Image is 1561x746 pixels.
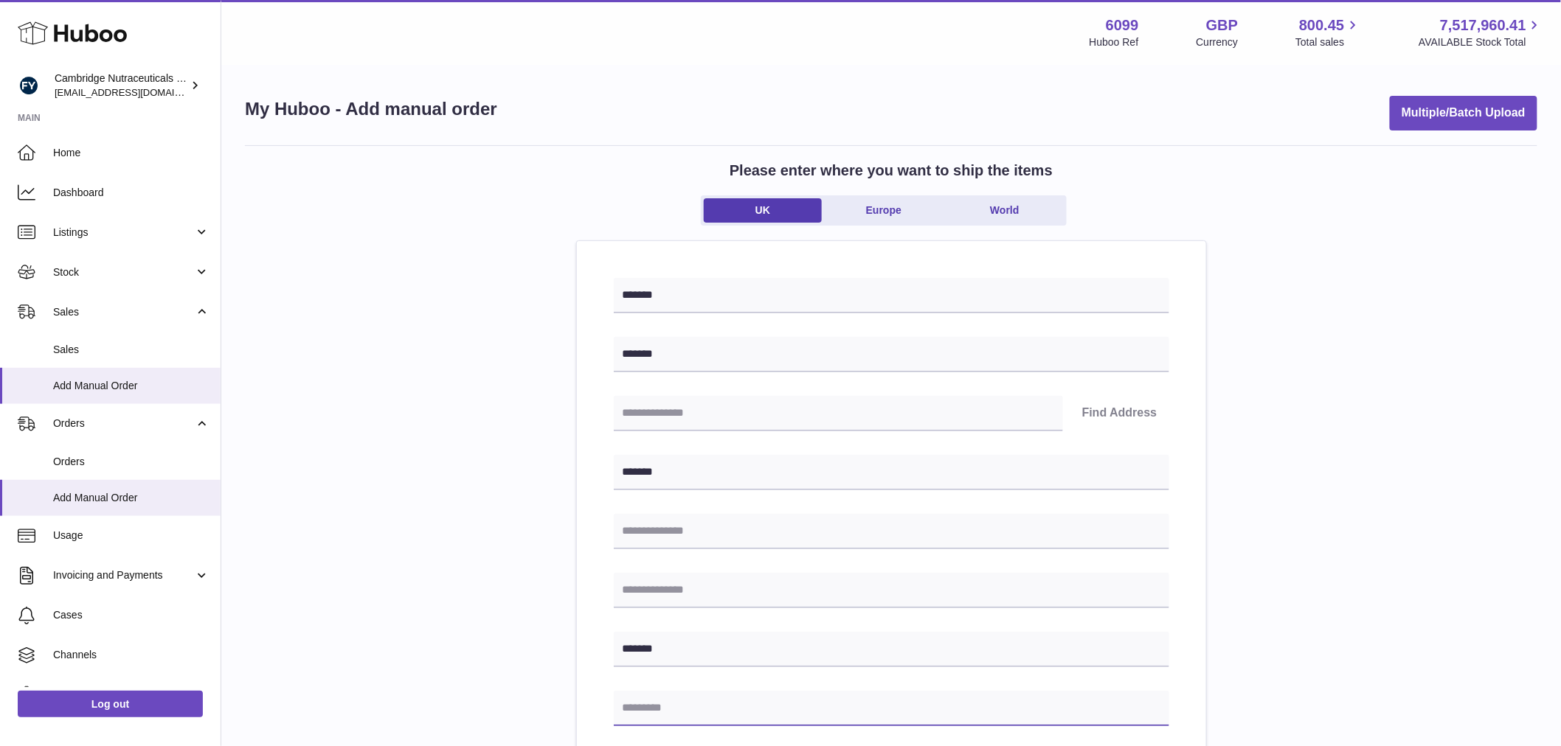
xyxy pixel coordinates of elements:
span: AVAILABLE Stock Total [1419,35,1543,49]
span: [EMAIL_ADDRESS][DOMAIN_NAME] [55,86,217,98]
span: Dashboard [53,186,210,200]
span: Cases [53,608,210,622]
strong: 6099 [1106,15,1139,35]
a: 7,517,960.41 AVAILABLE Stock Total [1419,15,1543,49]
button: Multiple/Batch Upload [1390,96,1537,130]
span: 800.45 [1299,15,1344,35]
h2: Please enter where you want to ship the items [730,161,1053,181]
span: Invoicing and Payments [53,568,194,582]
span: Orders [53,455,210,469]
a: UK [704,198,822,223]
span: Orders [53,416,194,430]
span: Add Manual Order [53,379,210,393]
span: Total sales [1295,35,1361,49]
div: Currency [1197,35,1239,49]
span: 7,517,960.41 [1440,15,1526,35]
a: 800.45 Total sales [1295,15,1361,49]
span: Usage [53,529,210,543]
span: Home [53,146,210,160]
a: World [946,198,1064,223]
span: Sales [53,343,210,357]
span: Sales [53,305,194,319]
h1: My Huboo - Add manual order [245,97,497,121]
div: Cambridge Nutraceuticals Ltd [55,72,187,100]
span: Stock [53,265,194,279]
a: Log out [18,691,203,717]
img: internalAdmin-6099@internal.huboo.com [18,74,40,97]
span: Listings [53,226,194,240]
strong: GBP [1206,15,1238,35]
div: Huboo Ref [1090,35,1139,49]
span: Add Manual Order [53,491,210,505]
span: Channels [53,648,210,662]
a: Europe [825,198,943,223]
